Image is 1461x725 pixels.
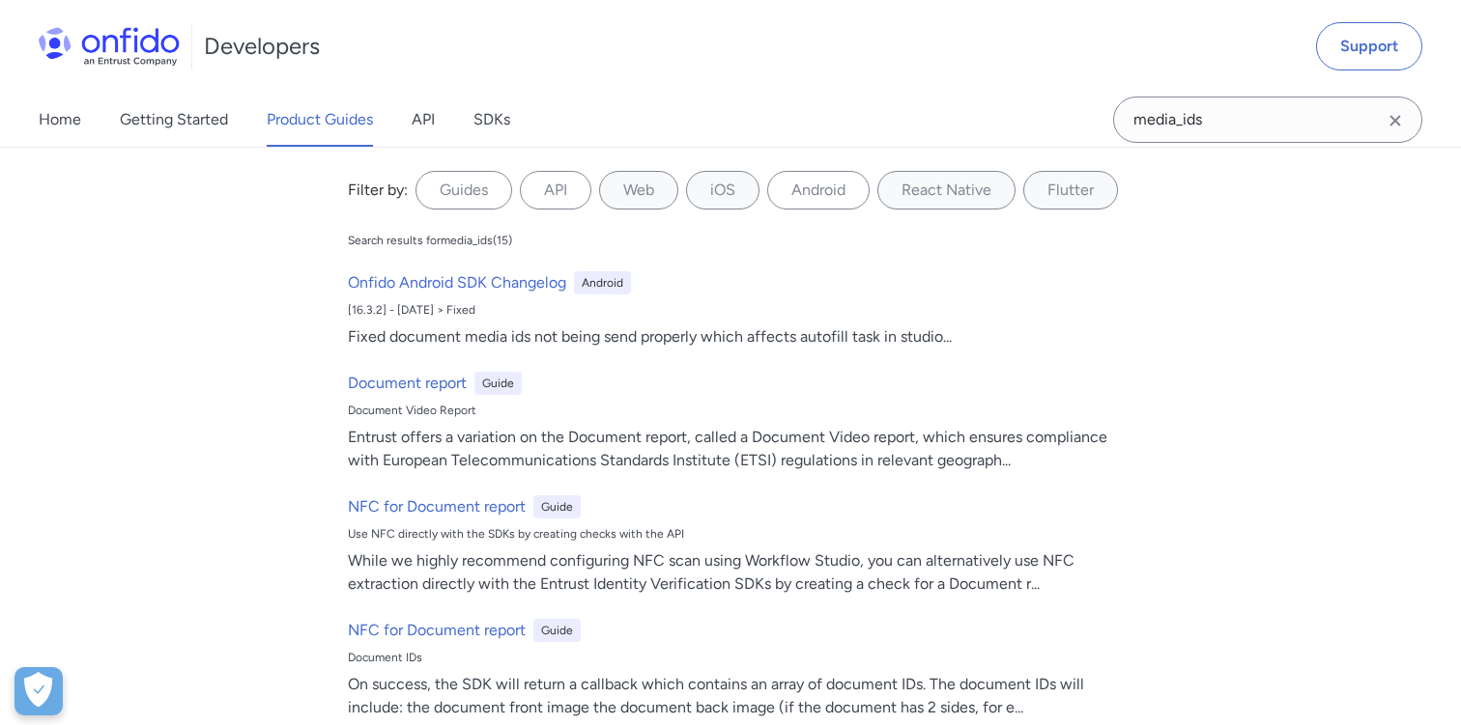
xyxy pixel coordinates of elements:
h6: Onfido Android SDK Changelog [348,271,566,294]
div: Guide [474,372,522,395]
img: Onfido Logo [39,27,180,66]
a: SDKs [473,93,510,147]
input: Onfido search input field [1113,97,1422,143]
div: Fixed document media ids not being send properly which affects autofill task in studio ... [348,325,1129,349]
div: While we highly recommend configuring NFC scan using Workflow Studio, you can alternatively use N... [348,549,1129,596]
div: Filter by: [348,179,408,202]
a: API [412,93,435,147]
h6: Document report [348,372,467,395]
button: Open Preferences [14,667,63,715]
a: NFC for Document reportGuideUse NFC directly with the SDKs by creating checks with the APIWhile w... [340,488,1136,603]
div: Android [574,271,631,294]
a: Onfido Android SDK ChangelogAndroid[16.3.2] - [DATE] > FixedFixed document media ids not being se... [340,264,1136,356]
div: On success, the SDK will return a callback which contains an array of document IDs. The document ... [348,673,1129,719]
label: Web [599,171,678,209]
svg: Clear search field button [1384,109,1407,132]
div: Cookie Preferences [14,667,63,715]
a: Document reportGuideDocument Video ReportEntrust offers a variation on the Document report, calle... [340,364,1136,480]
a: Home [39,93,81,147]
label: Guides [415,171,512,209]
h6: NFC for Document report [348,619,526,642]
div: Document IDs [348,650,1129,665]
h6: NFC for Document report [348,495,526,518]
label: React Native [877,171,1016,209]
div: Guide [533,619,581,642]
label: Flutter [1023,171,1118,209]
label: API [520,171,591,209]
div: Document Video Report [348,403,1129,418]
label: Android [767,171,870,209]
h1: Developers [204,31,320,62]
a: Product Guides [267,93,373,147]
div: Entrust offers a variation on the Document report, called a Document Video report, which ensures ... [348,426,1129,472]
div: Use NFC directly with the SDKs by creating checks with the API [348,526,1129,542]
div: [16.3.2] - [DATE] > Fixed [348,302,1129,318]
label: iOS [686,171,759,209]
div: Search results for media_ids ( 15 ) [348,233,512,248]
div: Guide [533,495,581,518]
a: Getting Started [120,93,228,147]
a: Support [1316,22,1422,70]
